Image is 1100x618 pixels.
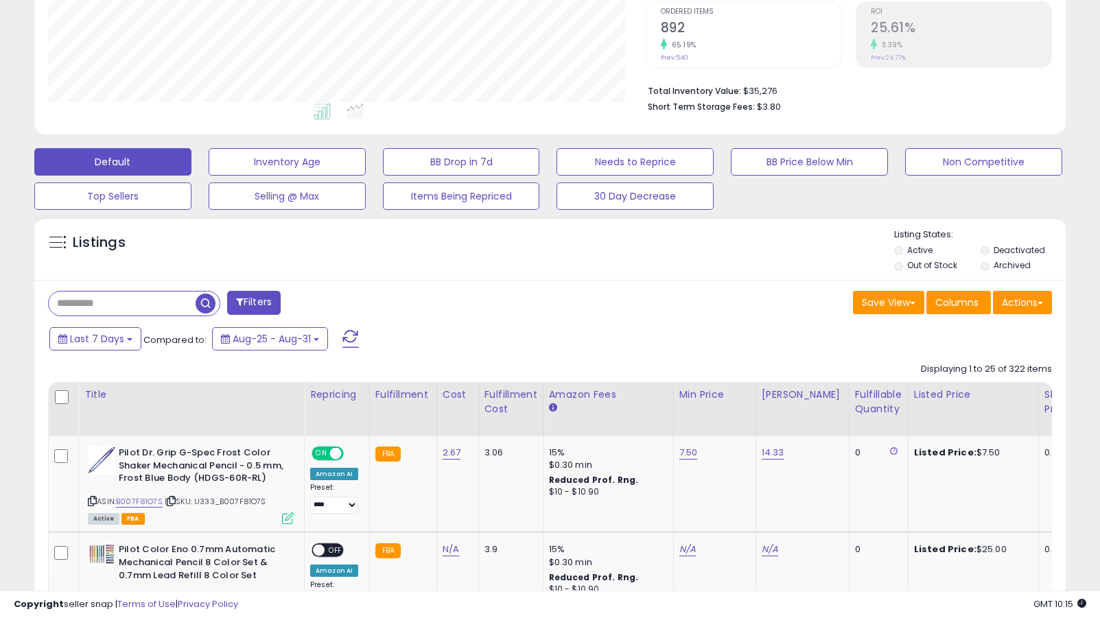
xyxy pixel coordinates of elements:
[116,496,163,508] a: B007F81O7S
[871,8,1051,16] span: ROI
[443,446,461,460] a: 2.67
[994,259,1031,271] label: Archived
[119,447,285,488] b: Pilot Dr. Grip G-Spec Frost Color Shaker Mechanical Pencil - 0.5 mm, Frost Blue Body (HDGS-60R-RL)
[921,363,1052,376] div: Displaying 1 to 25 of 322 items
[914,543,976,556] b: Listed Price:
[227,291,281,315] button: Filters
[549,474,639,486] b: Reduced Prof. Rng.
[914,447,1028,459] div: $7.50
[855,388,902,416] div: Fulfillable Quantity
[212,327,328,350] button: Aug-25 - Aug-31
[34,148,191,176] button: Default
[14,597,64,610] strong: Copyright
[905,148,1062,176] button: Non Competitive
[383,148,540,176] button: BB Drop in 7d
[70,332,124,346] span: Last 7 Days
[84,388,299,402] div: Title
[549,543,663,556] div: 15%
[73,233,126,252] h5: Listings
[557,182,714,210] button: 30 Day Decrease
[484,543,533,556] div: 3.9
[1033,597,1086,610] span: 2025-09-8 10:15 GMT
[375,388,431,402] div: Fulfillment
[310,388,364,402] div: Repricing
[143,333,207,346] span: Compared to:
[549,556,663,569] div: $0.30 min
[926,291,991,314] button: Columns
[648,85,741,97] b: Total Inventory Value:
[375,447,401,462] small: FBA
[762,446,784,460] a: 14.33
[119,543,285,585] b: Pilot Color Eno 0.7mm Automatic Mechanical Pencil 8 Color Set & 0.7mm Lead Refill 8 Color Set
[233,332,311,346] span: Aug-25 - Aug-31
[667,40,697,50] small: 65.19%
[762,388,843,402] div: [PERSON_NAME]
[557,148,714,176] button: Needs to Reprice
[914,388,1033,402] div: Listed Price
[549,571,639,583] b: Reduced Prof. Rng.
[871,54,906,62] small: Prev: 24.77%
[994,244,1045,256] label: Deactivated
[855,447,898,459] div: 0
[383,182,540,210] button: Items Being Repriced
[313,448,330,460] span: ON
[731,148,888,176] button: BB Price Below Min
[209,148,366,176] button: Inventory Age
[310,468,358,480] div: Amazon AI
[1044,543,1067,556] div: 0.00
[88,447,294,523] div: ASIN:
[661,54,688,62] small: Prev: 540
[679,543,696,556] a: N/A
[679,446,698,460] a: 7.50
[209,182,366,210] button: Selling @ Max
[88,447,115,474] img: 3104Z9Ev5lL._SL40_.jpg
[443,543,459,556] a: N/A
[117,597,176,610] a: Terms of Use
[325,545,347,556] span: OFF
[49,327,141,350] button: Last 7 Days
[877,40,903,50] small: 3.39%
[935,296,979,309] span: Columns
[907,259,957,271] label: Out of Stock
[648,82,1042,98] li: $35,276
[375,543,401,558] small: FBA
[853,291,924,314] button: Save View
[661,20,841,38] h2: 892
[178,597,238,610] a: Privacy Policy
[871,20,1051,38] h2: 25.61%
[88,543,115,566] img: 51F8gdpd8EL._SL40_.jpg
[907,244,933,256] label: Active
[1044,388,1072,416] div: Ship Price
[757,100,781,113] span: $3.80
[484,388,537,416] div: Fulfillment Cost
[165,496,266,507] span: | SKU: U333_B007F81O7S
[342,448,364,460] span: OFF
[34,182,191,210] button: Top Sellers
[549,459,663,471] div: $0.30 min
[914,446,976,459] b: Listed Price:
[855,543,898,556] div: 0
[914,543,1028,556] div: $25.00
[443,388,473,402] div: Cost
[894,228,1066,241] p: Listing States:
[1044,447,1067,459] div: 0.00
[310,564,358,577] div: Amazon AI
[549,447,663,459] div: 15%
[549,402,557,414] small: Amazon Fees.
[484,447,533,459] div: 3.06
[648,101,755,112] b: Short Term Storage Fees:
[993,291,1052,314] button: Actions
[14,598,238,611] div: seller snap | |
[310,483,359,514] div: Preset:
[661,8,841,16] span: Ordered Items
[549,486,663,498] div: $10 - $10.90
[121,513,145,525] span: FBA
[88,513,119,525] span: All listings currently available for purchase on Amazon
[549,388,668,402] div: Amazon Fees
[762,543,778,556] a: N/A
[679,388,750,402] div: Min Price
